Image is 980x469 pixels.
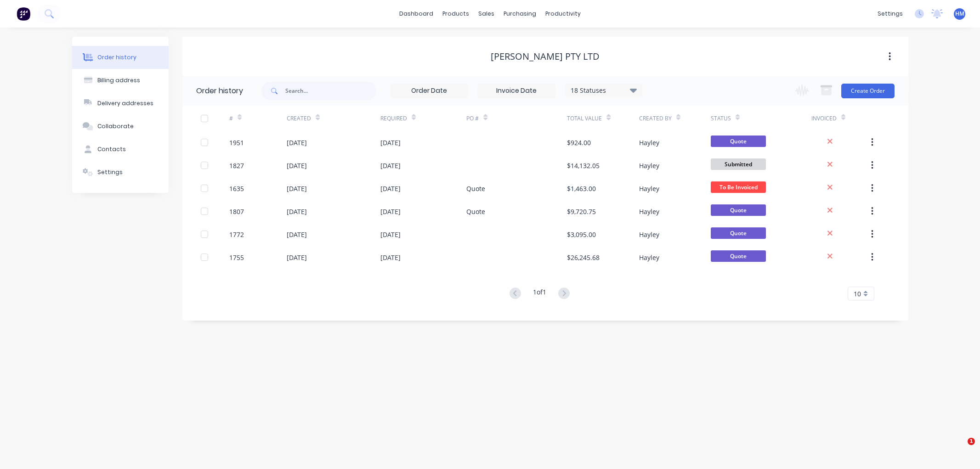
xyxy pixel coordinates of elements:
div: Hayley [639,138,659,147]
div: [DATE] [380,230,401,239]
div: $9,720.75 [567,207,596,216]
div: Status [711,106,811,131]
span: Quote [711,136,766,147]
div: 1772 [229,230,244,239]
div: Hayley [639,253,659,262]
div: 18 Statuses [565,85,642,96]
div: Created By [639,106,711,131]
div: # [229,114,233,123]
button: Billing address [72,69,169,92]
div: [DATE] [287,253,307,262]
span: Submitted [711,158,766,170]
button: Contacts [72,138,169,161]
button: Settings [72,161,169,184]
div: Hayley [639,207,659,216]
div: $3,095.00 [567,230,596,239]
span: To Be Invoiced [711,181,766,193]
div: Hayley [639,230,659,239]
div: $924.00 [567,138,591,147]
div: Hayley [639,161,659,170]
div: Quote [466,207,485,216]
div: [DATE] [380,207,401,216]
button: Create Order [841,84,895,98]
div: 1635 [229,184,244,193]
button: Collaborate [72,115,169,138]
input: Invoice Date [478,84,555,98]
a: dashboard [395,7,438,21]
div: PO # [466,114,479,123]
div: Contacts [97,145,126,153]
div: purchasing [499,7,541,21]
div: $26,245.68 [567,253,600,262]
div: Status [711,114,731,123]
div: sales [474,7,499,21]
div: Settings [97,168,123,176]
div: Created [287,114,311,123]
div: 1807 [229,207,244,216]
div: Delivery addresses [97,99,153,107]
div: Collaborate [97,122,134,130]
div: Order history [97,53,136,62]
span: Quote [711,250,766,262]
div: 1 of 1 [533,287,546,300]
div: [DATE] [380,253,401,262]
span: 1 [968,438,975,445]
div: Billing address [97,76,140,85]
div: [DATE] [287,138,307,147]
div: Total Value [567,114,602,123]
div: Created By [639,114,672,123]
div: products [438,7,474,21]
div: productivity [541,7,585,21]
div: [DATE] [380,138,401,147]
div: 1755 [229,253,244,262]
input: Search... [285,82,376,100]
span: HM [955,10,964,18]
div: Required [380,106,467,131]
div: [DATE] [287,184,307,193]
input: Order Date [391,84,468,98]
div: Created [287,106,380,131]
div: 1951 [229,138,244,147]
div: [DATE] [380,161,401,170]
div: Required [380,114,407,123]
div: settings [873,7,907,21]
div: Hayley [639,184,659,193]
iframe: Intercom live chat [949,438,971,460]
div: PO # [466,106,567,131]
div: 1827 [229,161,244,170]
div: $14,132.05 [567,161,600,170]
div: [DATE] [287,207,307,216]
span: Quote [711,204,766,216]
div: Quote [466,184,485,193]
img: Factory [17,7,30,21]
button: Delivery addresses [72,92,169,115]
div: Order history [196,85,243,96]
div: Total Value [567,106,639,131]
div: [DATE] [287,161,307,170]
button: Order history [72,46,169,69]
div: # [229,106,287,131]
div: Invoiced [811,114,837,123]
span: Quote [711,227,766,239]
div: [DATE] [380,184,401,193]
div: [PERSON_NAME] Pty Ltd [491,51,600,62]
div: $1,463.00 [567,184,596,193]
div: [DATE] [287,230,307,239]
div: Invoiced [811,106,869,131]
span: 10 [854,289,861,299]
